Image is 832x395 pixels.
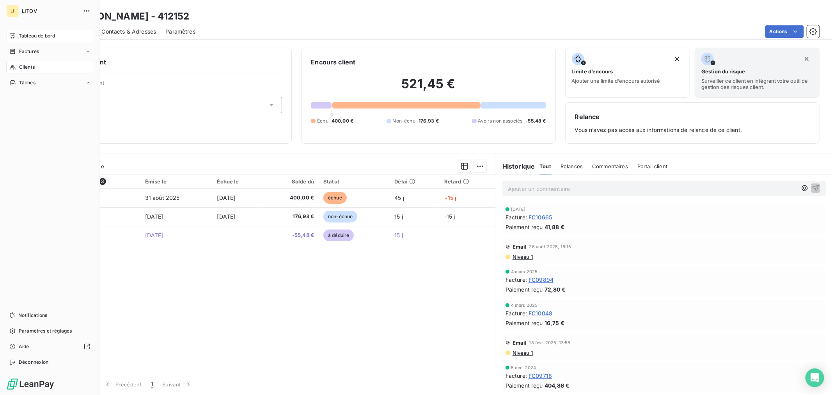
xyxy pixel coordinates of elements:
[6,340,93,353] a: Aide
[511,303,538,308] span: 4 mars 2025
[18,312,47,319] span: Notifications
[323,211,357,222] span: non-échue
[323,192,347,204] span: échue
[529,276,553,284] span: FC09894
[165,28,195,36] span: Paramètres
[19,79,35,86] span: Tâches
[419,117,439,125] span: 176,93 €
[513,340,527,346] span: Email
[565,48,690,98] button: Limite d’encoursAjouter une limite d’encours autorisé
[99,376,146,393] button: Précédent
[506,381,543,390] span: Paiement reçu
[529,244,571,249] span: 26 août 2025, 16:15
[19,64,35,71] span: Clients
[311,76,546,100] h2: 521,45 €
[6,5,19,17] div: LI
[529,340,571,345] span: 18 févr. 2025, 13:58
[765,25,804,38] button: Actions
[395,213,403,220] span: 15 j
[701,78,813,90] span: Surveiller ce client en intégrant votre outil de gestion des risques client.
[69,178,136,185] div: Référence
[545,319,564,327] span: 16,75 €
[19,32,55,39] span: Tableau de bord
[99,178,106,185] span: 3
[6,378,55,390] img: Logo LeanPay
[572,68,613,75] span: Limite d’encours
[545,285,566,294] span: 72,80 €
[311,57,355,67] h6: Encours client
[145,178,208,185] div: Émise le
[317,117,328,125] span: Échu
[69,9,189,23] h3: [PERSON_NAME] - 412152
[395,232,403,238] span: 15 j
[575,112,810,134] div: Vous n’avez pas accès aux informations de relance de ce client.
[637,163,667,169] span: Portail client
[506,372,527,380] span: Facture :
[268,213,314,221] span: 176,93 €
[511,269,538,274] span: 4 mars 2025
[146,376,158,393] button: 1
[529,309,552,317] span: FC10048
[395,178,435,185] div: Délai
[268,231,314,239] span: -55,48 €
[151,381,153,388] span: 1
[268,178,314,185] div: Solde dû
[529,372,552,380] span: FC09718
[63,80,282,91] span: Propriétés Client
[19,359,49,366] span: Déconnexion
[330,111,334,117] span: 0
[19,343,29,350] span: Aide
[511,207,526,212] span: [DATE]
[101,28,156,36] span: Contacts & Adresses
[47,57,282,67] h6: Informations client
[525,117,546,125] span: -55,48 €
[145,194,180,201] span: 31 août 2025
[332,117,353,125] span: 400,00 €
[539,163,551,169] span: Tout
[512,350,533,356] span: Niveau 1
[506,213,527,221] span: Facture :
[805,368,824,387] div: Open Intercom Messenger
[323,230,354,241] span: à déduire
[158,376,197,393] button: Suivant
[511,365,536,370] span: 5 déc. 2024
[19,327,72,335] span: Paramètres et réglages
[393,117,415,125] span: Non-échu
[561,163,583,169] span: Relances
[145,232,163,238] span: [DATE]
[506,223,543,231] span: Paiement reçu
[592,163,628,169] span: Commentaires
[529,213,552,221] span: FC10665
[217,178,259,185] div: Échue le
[506,309,527,317] span: Facture :
[217,213,236,220] span: [DATE]
[145,213,163,220] span: [DATE]
[444,194,456,201] span: +15 j
[513,244,527,250] span: Email
[22,8,78,14] span: LITOV
[395,194,404,201] span: 45 j
[545,223,564,231] span: 41,88 €
[478,117,523,125] span: Avoirs non associés
[268,194,314,202] span: 400,00 €
[217,194,236,201] span: [DATE]
[572,78,660,84] span: Ajouter une limite d’encours autorisé
[323,178,385,185] div: Statut
[695,48,820,98] button: Gestion du risqueSurveiller ce client en intégrant votre outil de gestion des risques client.
[444,178,491,185] div: Retard
[575,112,810,121] h6: Relance
[506,285,543,294] span: Paiement reçu
[444,213,455,220] span: -15 j
[19,48,39,55] span: Factures
[545,381,569,390] span: 404,86 €
[701,68,745,75] span: Gestion du risque
[496,162,535,171] h6: Historique
[506,276,527,284] span: Facture :
[512,254,533,260] span: Niveau 1
[506,319,543,327] span: Paiement reçu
